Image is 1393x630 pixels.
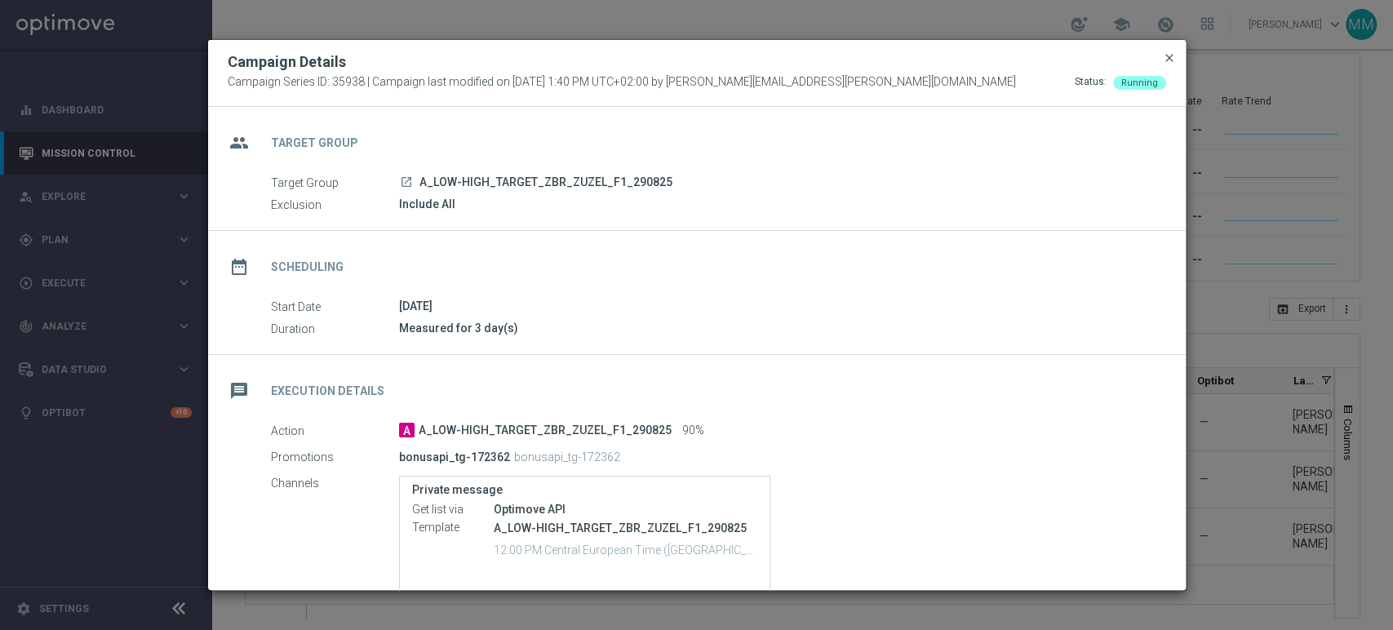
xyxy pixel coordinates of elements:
[399,298,1154,314] div: [DATE]
[224,376,254,406] i: message
[224,252,254,282] i: date_range
[399,196,1154,212] div: Include All
[412,521,494,535] label: Template
[228,52,346,72] h2: Campaign Details
[399,175,414,190] a: launch
[419,424,672,438] span: A_LOW-HIGH_TARGET_ZBR_ZUZEL_F1_290825
[1113,75,1166,88] colored-tag: Running
[494,521,757,535] p: A_LOW-HIGH_TARGET_ZBR_ZUZEL_F1_290825
[412,483,757,497] label: Private message
[271,424,399,438] label: Action
[271,197,399,212] label: Exclusion
[400,175,413,189] i: launch
[224,128,254,157] i: group
[1163,51,1176,64] span: close
[1075,75,1107,90] div: Status:
[682,424,704,438] span: 90%
[271,260,344,275] h2: Scheduling
[271,299,399,314] label: Start Date
[271,135,358,151] h2: Target Group
[271,476,399,490] label: Channels
[399,320,1154,336] div: Measured for 3 day(s)
[514,450,620,464] p: bonusapi_tg-172362
[1121,78,1158,88] span: Running
[419,175,672,190] span: A_LOW-HIGH_TARGET_ZBR_ZUZEL_F1_290825
[412,503,494,517] label: Get list via
[494,541,757,557] p: 12:00 PM Central European Time ([GEOGRAPHIC_DATA]) (UTC +02:00)
[271,175,399,190] label: Target Group
[399,450,510,464] p: bonusapi_tg-172362
[399,423,415,437] span: A
[271,450,399,464] label: Promotions
[494,501,757,517] div: Optimove API
[271,384,384,399] h2: Execution Details
[271,322,399,336] label: Duration
[228,75,1016,90] span: Campaign Series ID: 35938 | Campaign last modified on [DATE] 1:40 PM UTC+02:00 by [PERSON_NAME][E...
